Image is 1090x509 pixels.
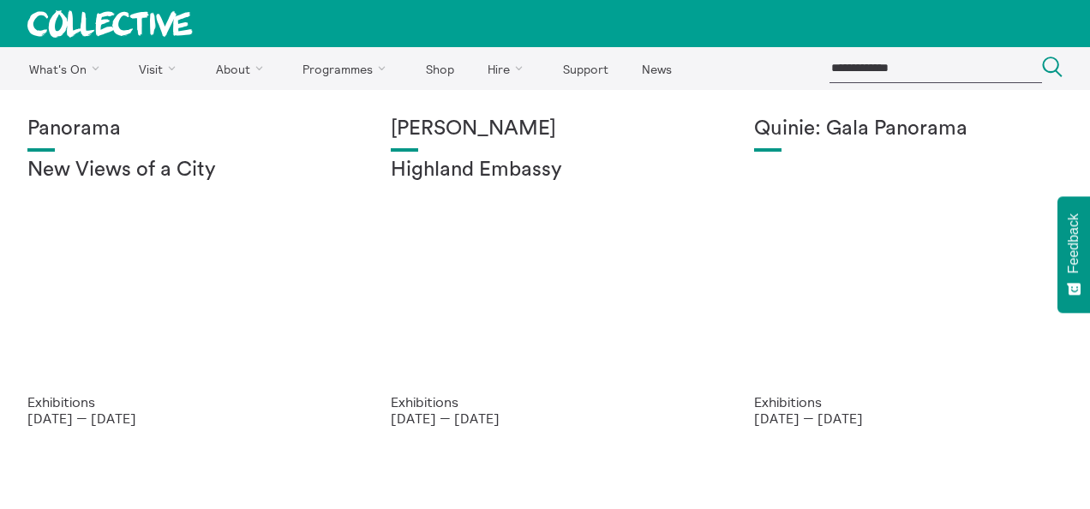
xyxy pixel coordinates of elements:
p: Exhibitions [754,394,1063,410]
span: Feedback [1066,213,1081,273]
h1: [PERSON_NAME] [391,117,699,141]
a: What's On [14,47,121,90]
p: [DATE] — [DATE] [754,410,1063,426]
p: [DATE] — [DATE] [391,410,699,426]
p: Exhibitions [27,394,336,410]
h1: Panorama [27,117,336,141]
h2: Highland Embassy [391,159,699,183]
a: About [201,47,284,90]
a: Hire [473,47,545,90]
a: Solar wheels 17 [PERSON_NAME] Highland Embassy Exhibitions [DATE] — [DATE] [363,90,727,453]
a: Josie Vallely Quinie: Gala Panorama Exhibitions [DATE] — [DATE] [727,90,1090,453]
a: Visit [124,47,198,90]
a: Support [548,47,623,90]
a: Programmes [288,47,408,90]
p: Exhibitions [391,394,699,410]
button: Feedback - Show survey [1057,196,1090,313]
a: News [626,47,686,90]
h1: Quinie: Gala Panorama [754,117,1063,141]
h2: New Views of a City [27,159,336,183]
a: Shop [410,47,469,90]
p: [DATE] — [DATE] [27,410,336,426]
